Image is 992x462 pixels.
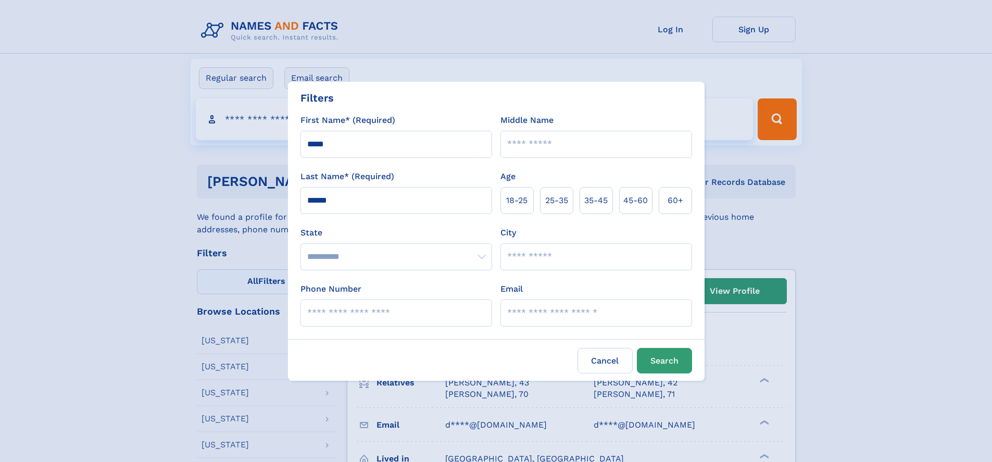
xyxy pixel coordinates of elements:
button: Search [637,348,692,373]
span: 60+ [668,194,683,207]
span: 18‑25 [506,194,528,207]
label: Phone Number [300,283,361,295]
label: Cancel [577,348,633,373]
label: City [500,227,516,239]
label: Email [500,283,523,295]
span: 25‑35 [545,194,568,207]
label: State [300,227,492,239]
div: Filters [300,90,334,106]
span: 45‑60 [623,194,648,207]
label: First Name* (Required) [300,114,395,127]
span: 35‑45 [584,194,608,207]
label: Last Name* (Required) [300,170,394,183]
label: Middle Name [500,114,554,127]
label: Age [500,170,516,183]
